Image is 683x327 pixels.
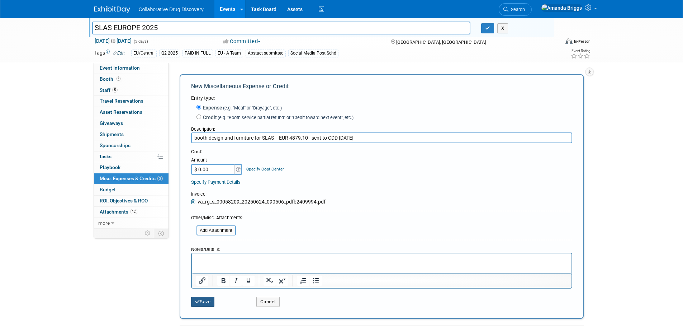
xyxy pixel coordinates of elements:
a: more [94,218,169,229]
button: Bold [217,276,229,286]
span: Event Information [100,65,140,71]
div: Description: [191,123,572,132]
label: Credit [201,114,354,121]
a: Tasks [94,151,169,162]
div: Abstact submitted [246,50,286,57]
a: Search [499,3,532,16]
div: Social Media Post Schd [288,50,338,57]
img: Format-Inperson.png [565,38,573,44]
a: Staff5 [94,85,169,96]
button: Italic [230,276,242,286]
div: Q2 2025 [159,50,180,57]
span: Asset Reservations [100,109,142,115]
div: Amount [191,157,243,164]
button: Underline [242,276,255,286]
span: Sponsorships [100,143,131,148]
button: Save [191,297,215,307]
span: Budget [100,187,116,192]
button: Superscript [276,276,288,286]
div: New Miscellaneous Expense or Credit [191,83,572,94]
a: Specify Payment Details [191,179,241,185]
div: In-Person [574,39,590,44]
div: PAID IN FULL [182,50,213,57]
span: (3 days) [133,39,148,44]
img: ExhibitDay [94,6,130,13]
a: ROI, Objectives & ROO [94,196,169,206]
td: Personalize Event Tab Strip [142,229,154,238]
a: Edit [113,51,125,56]
a: Giveaways [94,118,169,129]
span: 5 [112,87,118,93]
span: Search [508,7,525,12]
a: Misc. Expenses & Credits2 [94,173,169,184]
span: [DATE] [DATE] [94,38,132,44]
div: Entry type: [191,94,572,102]
span: Booth [100,76,122,82]
label: Expense [201,104,282,111]
span: ROI, Objectives & ROO [100,198,148,204]
button: Committed [221,38,264,45]
span: Staff [100,87,118,93]
a: Asset Reservations [94,107,169,118]
div: Event Format [517,37,591,48]
span: Shipments [100,131,124,137]
a: Playbook [94,162,169,173]
span: Giveaways [100,120,123,126]
a: Attachments12 [94,207,169,218]
span: Invoice [191,191,205,197]
span: to [110,38,117,44]
a: Remove Attachment [191,199,198,205]
button: Numbered list [297,276,309,286]
span: Attachments [100,209,137,215]
button: Insert/edit link [196,276,208,286]
span: more [98,220,110,226]
button: Cancel [256,297,280,307]
a: Shipments [94,129,169,140]
span: 12 [130,209,137,214]
a: Travel Reservations [94,96,169,107]
td: Tags [94,49,125,57]
a: Booth [94,74,169,85]
div: EU - A Team [215,50,243,57]
iframe: Rich Text Area [192,253,571,273]
span: Misc. Expenses & Credits [100,176,163,181]
span: (e.g. "Meal" or "Drayage", etc.) [222,105,282,111]
span: va_rg_s_00058209_20250624_090506_pdfb2409994.pdf [198,199,326,205]
span: Playbook [100,164,120,170]
button: X [497,23,508,33]
span: Collaborative Drug Discovery [139,6,204,12]
button: Bullet list [310,276,322,286]
a: Event Information [94,63,169,74]
div: Cost: [191,149,572,155]
div: Event Rating [571,49,590,53]
span: (e.g. "Booth service partial refund" or "Credit toward next event", etc.) [217,115,354,120]
img: Amanda Briggs [541,4,582,12]
span: 2 [157,176,163,181]
a: Sponsorships [94,140,169,151]
button: Subscript [264,276,276,286]
div: EU/Central [131,50,157,57]
span: Tasks [99,154,112,159]
a: Specify Cost Center [246,167,284,172]
span: [GEOGRAPHIC_DATA], [GEOGRAPHIC_DATA] [396,39,486,45]
td: Toggle Event Tabs [154,229,169,238]
span: Travel Reservations [100,98,143,104]
div: Notes/Details: [191,243,572,253]
div: Other/Misc. Attachments: [191,215,243,223]
div: : [191,191,326,198]
a: Budget [94,184,169,195]
span: Booth not reserved yet [115,76,122,81]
